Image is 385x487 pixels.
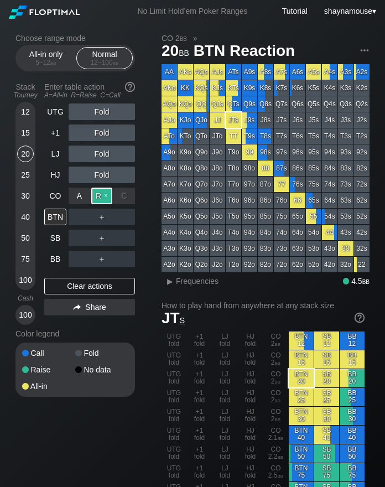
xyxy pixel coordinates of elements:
div: CO 2 [263,331,288,350]
div: 75 [17,251,34,267]
div: LJ fold [212,350,237,369]
img: help.32db89a4.svg [353,312,366,324]
div: JTo [210,128,225,144]
h2: How to play hand from anywhere at any stack size [162,301,365,310]
div: QTs [226,96,241,112]
div: 42o [322,257,337,272]
div: Fold [69,146,135,162]
div: Q6o [194,193,209,208]
span: bb [275,340,281,348]
div: Cash [11,294,40,302]
div: UTG fold [162,407,186,425]
div: 93o [242,241,257,256]
div: J9o [210,144,225,160]
img: ellipsis.fd386fe8.svg [358,44,371,56]
div: Q3o [194,241,209,256]
div: 12 – 100 [81,59,128,66]
div: A3s [338,64,353,80]
div: JTs [226,112,241,128]
div: 65s [306,193,321,208]
span: 20 [160,43,191,61]
div: SB 12 [314,331,339,350]
div: 15 [17,125,34,141]
span: Frequencies [176,277,218,286]
div: LJ fold [212,369,237,387]
div: HJ fold [238,444,263,463]
div: 65o [290,209,305,224]
div: TT [226,128,241,144]
div: ＋ [69,251,135,267]
div: +1 fold [187,426,212,444]
div: 62o [290,257,305,272]
div: UTG fold [162,350,186,369]
div: Q4o [194,225,209,240]
div: BTN 15 [289,350,314,369]
div: 99 [242,144,257,160]
div: QJo [194,112,209,128]
div: Tourney [11,91,40,99]
div: 44 [322,225,337,240]
div: 96o [242,193,257,208]
div: 98s [258,144,273,160]
div: SB 25 [314,388,339,406]
span: bb [275,396,281,404]
div: 77 [274,177,289,192]
div: Q7s [274,96,289,112]
div: +1 fold [187,369,212,387]
div: HJ fold [238,331,263,350]
div: A5s [306,64,321,80]
div: 88 [258,160,273,176]
div: BTN 12 [289,331,314,350]
div: Q8s [258,96,273,112]
div: Q6s [290,96,305,112]
div: J8o [210,160,225,176]
div: T5o [226,209,241,224]
div: +1 fold [187,388,212,406]
div: KK [178,80,193,96]
div: UTG fold [162,331,186,350]
span: bb [180,34,187,43]
h2: Choose range mode [15,34,135,43]
div: BB 20 [340,369,365,387]
div: BB 40 [340,426,365,444]
div: Fold [75,349,128,357]
div: 82s [354,160,370,176]
div: HJ fold [238,407,263,425]
div: K3s [338,80,353,96]
div: Q3s [338,96,353,112]
div: 92o [242,257,257,272]
div: J5o [210,209,225,224]
div: 32s [354,241,370,256]
div: SB [44,230,66,246]
div: 40 [17,209,34,225]
div: A3o [162,241,177,256]
div: Fold [69,167,135,183]
div: JJ [210,112,225,128]
div: 95o [242,209,257,224]
div: 73o [274,241,289,256]
div: A8o [162,160,177,176]
div: BTN 25 [289,388,314,406]
div: Q5s [306,96,321,112]
div: J2s [354,112,370,128]
div: T9s [242,128,257,144]
div: 63o [290,241,305,256]
div: BB 25 [340,388,365,406]
div: 83o [258,241,273,256]
div: Enter table action [44,78,135,103]
div: T9o [226,144,241,160]
div: K8o [178,160,193,176]
div: ＋ [69,209,135,225]
div: AKs [178,64,193,80]
div: K4o [178,225,193,240]
div: J5s [306,112,321,128]
div: QQ [194,96,209,112]
div: LJ fold [212,426,237,444]
div: 64s [322,193,337,208]
div: SB 20 [314,369,339,387]
div: J4s [322,112,337,128]
div: UTG [44,103,66,120]
div: QTo [194,128,209,144]
div: Normal [79,48,130,69]
div: UTG fold [162,388,186,406]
